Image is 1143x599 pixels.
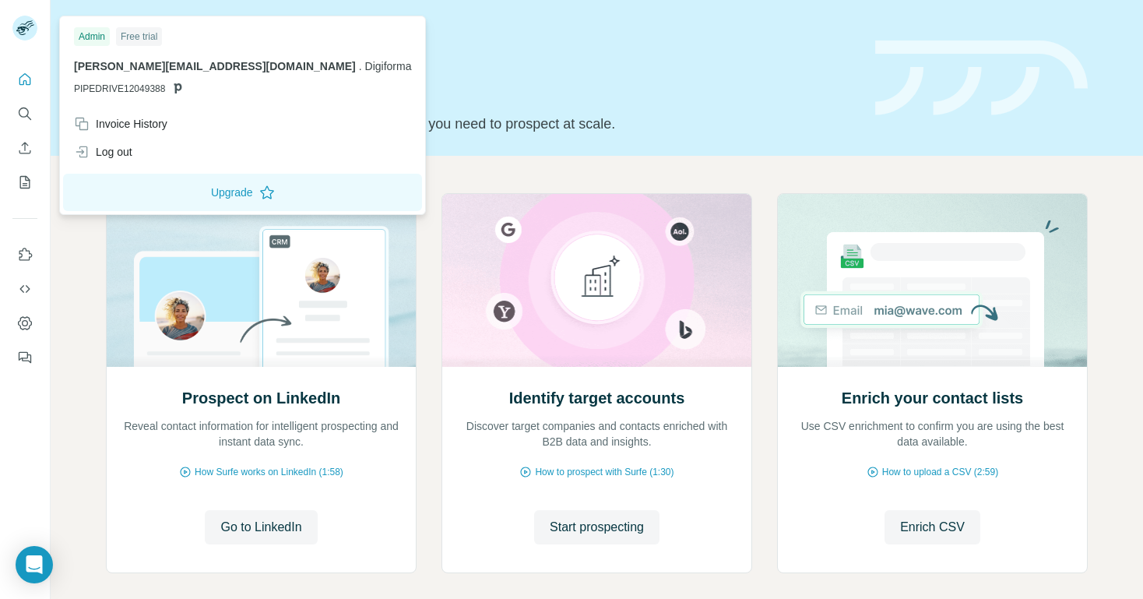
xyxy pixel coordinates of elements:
[12,168,37,196] button: My lists
[882,465,998,479] span: How to upload a CSV (2:59)
[74,144,132,160] div: Log out
[12,309,37,337] button: Dashboard
[12,65,37,93] button: Quick start
[900,518,965,537] span: Enrich CSV
[12,241,37,269] button: Use Surfe on LinkedIn
[509,387,685,409] h2: Identify target accounts
[885,510,980,544] button: Enrich CSV
[106,113,856,135] p: Pick your starting point and we’ll provide everything you need to prospect at scale.
[106,194,417,367] img: Prospect on LinkedIn
[842,387,1023,409] h2: Enrich your contact lists
[74,116,167,132] div: Invoice History
[220,518,301,537] span: Go to LinkedIn
[550,518,644,537] span: Start prospecting
[182,387,340,409] h2: Prospect on LinkedIn
[106,29,856,44] div: Quick start
[359,60,362,72] span: .
[458,418,736,449] p: Discover target companies and contacts enriched with B2B data and insights.
[12,344,37,372] button: Feedback
[116,27,162,46] div: Free trial
[441,194,752,367] img: Identify target accounts
[875,41,1088,116] img: banner
[74,82,165,96] span: PIPEDRIVE12049388
[122,418,400,449] p: Reveal contact information for intelligent prospecting and instant data sync.
[793,418,1071,449] p: Use CSV enrichment to confirm you are using the best data available.
[106,72,856,104] h1: Let’s prospect together
[195,465,343,479] span: How Surfe works on LinkedIn (1:58)
[74,60,356,72] span: [PERSON_NAME][EMAIL_ADDRESS][DOMAIN_NAME]
[12,134,37,162] button: Enrich CSV
[365,60,412,72] span: Digiforma
[12,275,37,303] button: Use Surfe API
[12,100,37,128] button: Search
[74,27,110,46] div: Admin
[205,510,317,544] button: Go to LinkedIn
[534,510,659,544] button: Start prospecting
[777,194,1088,367] img: Enrich your contact lists
[63,174,422,211] button: Upgrade
[16,546,53,583] div: Open Intercom Messenger
[535,465,673,479] span: How to prospect with Surfe (1:30)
